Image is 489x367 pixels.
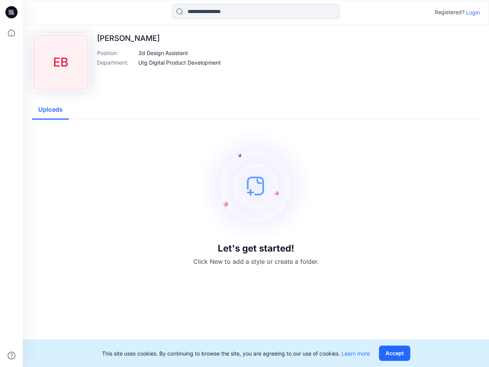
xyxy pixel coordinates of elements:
[199,128,313,243] img: empty-state-image.svg
[32,100,69,120] button: Uploads
[342,350,370,357] a: Learn more
[97,34,221,43] p: [PERSON_NAME]
[379,346,410,361] button: Accept
[34,35,88,89] div: EB
[193,257,319,266] p: Click New to add a style or create a folder.
[218,243,294,254] h3: Let's get started!
[97,49,135,57] p: Position :
[435,8,465,17] p: Registered?
[97,58,135,67] p: Department :
[466,8,480,16] p: Login
[138,49,188,57] p: 3d Design Assistent
[138,58,221,67] p: Utg Digital Product Development
[102,349,370,357] p: This site uses cookies. By continuing to browse the site, you are agreeing to our use of cookies.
